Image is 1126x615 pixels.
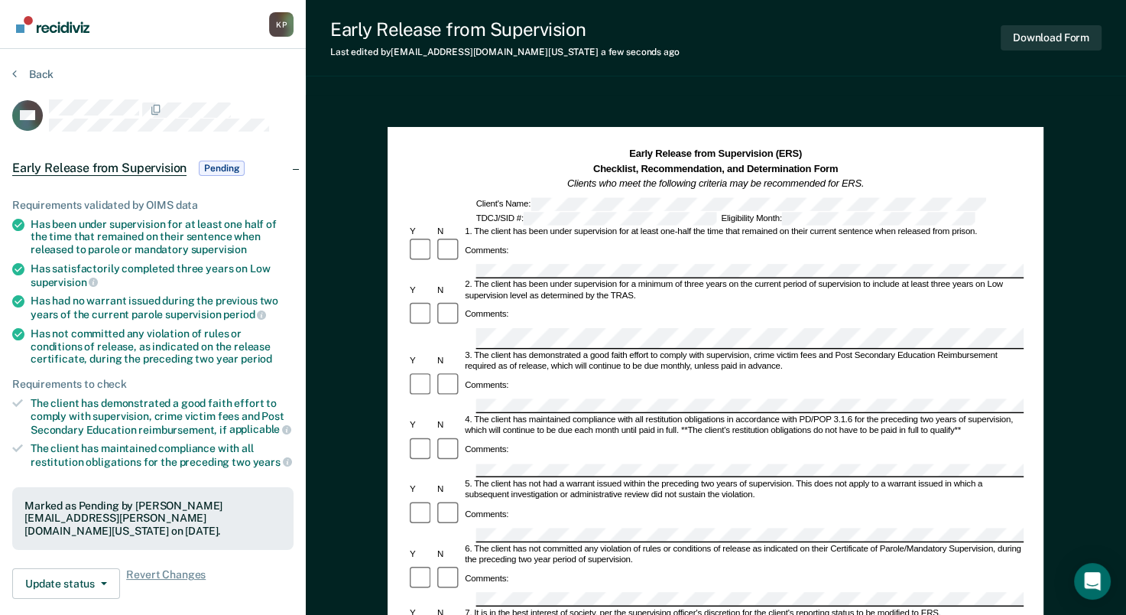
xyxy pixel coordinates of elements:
span: supervision [31,276,98,288]
span: period [241,353,272,365]
div: Client's Name: [474,197,988,210]
div: Y [407,548,435,559]
strong: Early Release from Supervision (ERS) [629,148,802,159]
span: Early Release from Supervision [12,161,187,176]
button: Profile dropdown button [269,12,294,37]
em: Clients who meet the following criteria may be recommended for ERS. [567,178,864,189]
span: supervision [191,243,247,255]
button: Update status [12,568,120,599]
div: The client has maintained compliance with all restitution obligations for the preceding two [31,442,294,468]
div: N [435,420,462,431]
div: 1. The client has been under supervision for at least one-half the time that remained on their cu... [463,226,1024,236]
div: Comments: [463,310,511,321]
div: N [435,226,462,236]
div: Last edited by [EMAIL_ADDRESS][DOMAIN_NAME][US_STATE] [330,47,680,57]
div: Comments: [463,380,511,391]
div: Has had no warrant issued during the previous two years of the current parole supervision [31,294,294,321]
div: Y [407,285,435,295]
div: Requirements validated by OIMS data [12,199,294,212]
div: N [435,356,462,366]
div: Early Release from Supervision [330,18,680,41]
div: N [435,548,462,559]
div: Has not committed any violation of rules or conditions of release, as indicated on the release ce... [31,327,294,366]
div: 3. The client has demonstrated a good faith effort to comply with supervision, crime victim fees ... [463,350,1024,373]
span: applicable [229,423,291,435]
div: TDCJ/SID #: [474,212,719,225]
div: K P [269,12,294,37]
div: Y [407,484,435,495]
span: Revert Changes [126,568,206,599]
div: Eligibility Month: [719,212,978,225]
span: period [223,308,266,321]
div: Comments: [463,444,511,455]
div: Requirements to check [12,378,294,391]
div: The client has demonstrated a good faith effort to comply with supervision, crime victim fees and... [31,397,294,436]
div: Has been under supervision for at least one half of the time that remained on their sentence when... [31,218,294,256]
div: Open Intercom Messenger [1074,563,1111,600]
span: years [253,456,292,468]
img: Recidiviz [16,16,89,33]
span: a few seconds ago [601,47,680,57]
div: Y [407,226,435,236]
div: 2. The client has been under supervision for a minimum of three years on the current period of su... [463,279,1024,301]
div: N [435,484,462,495]
div: N [435,285,462,295]
div: Comments: [463,574,511,584]
div: Y [407,420,435,431]
button: Back [12,67,54,81]
strong: Checklist, Recommendation, and Determination Form [593,163,838,174]
div: Marked as Pending by [PERSON_NAME][EMAIL_ADDRESS][PERSON_NAME][DOMAIN_NAME][US_STATE] on [DATE]. [24,499,281,538]
div: Comments: [463,245,511,255]
div: 5. The client has not had a warrant issued within the preceding two years of supervision. This do... [463,479,1024,501]
div: Y [407,356,435,366]
div: Has satisfactorily completed three years on Low [31,262,294,288]
button: Download Form [1001,25,1102,50]
div: 4. The client has maintained compliance with all restitution obligations in accordance with PD/PO... [463,415,1024,437]
div: 6. The client has not committed any violation of rules or conditions of release as indicated on t... [463,543,1024,565]
div: Comments: [463,509,511,519]
span: Pending [199,161,245,176]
